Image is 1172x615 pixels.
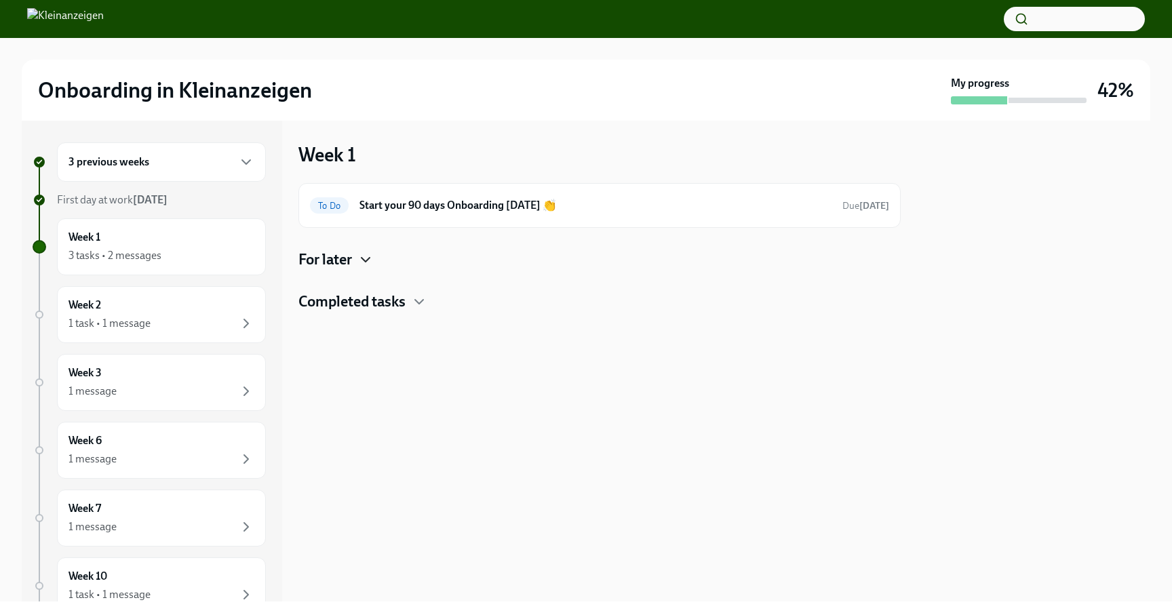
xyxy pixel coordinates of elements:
a: Week 31 message [33,354,266,411]
h4: Completed tasks [298,292,406,312]
h6: Week 7 [69,501,101,516]
h4: For later [298,250,352,270]
a: To DoStart your 90 days Onboarding [DATE] 👏Due[DATE] [310,195,889,216]
a: Week 101 task • 1 message [33,557,266,614]
h6: Week 3 [69,365,102,380]
a: Week 21 task • 1 message [33,286,266,343]
div: 1 message [69,384,117,399]
span: October 4th, 2025 16:00 [842,199,889,212]
span: Due [842,200,889,212]
strong: [DATE] [859,200,889,212]
div: 1 task • 1 message [69,316,151,331]
div: 1 message [69,452,117,467]
a: Week 61 message [33,422,266,479]
div: 3 tasks • 2 messages [69,248,161,263]
strong: My progress [951,76,1009,91]
h3: Week 1 [298,142,356,167]
h3: 42% [1097,78,1134,102]
a: Week 71 message [33,490,266,547]
h2: Onboarding in Kleinanzeigen [38,77,312,104]
h6: Week 2 [69,298,101,313]
div: 1 task • 1 message [69,587,151,602]
h6: Week 10 [69,569,107,584]
div: Completed tasks [298,292,901,312]
span: First day at work [57,193,168,206]
span: To Do [310,201,349,211]
img: Kleinanzeigen [27,8,104,30]
a: First day at work[DATE] [33,193,266,207]
a: Week 13 tasks • 2 messages [33,218,266,275]
h6: Week 6 [69,433,102,448]
strong: [DATE] [133,193,168,206]
div: For later [298,250,901,270]
h6: Start your 90 days Onboarding [DATE] 👏 [359,198,832,213]
h6: Week 1 [69,230,100,245]
div: 1 message [69,519,117,534]
div: 3 previous weeks [57,142,266,182]
h6: 3 previous weeks [69,155,149,170]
